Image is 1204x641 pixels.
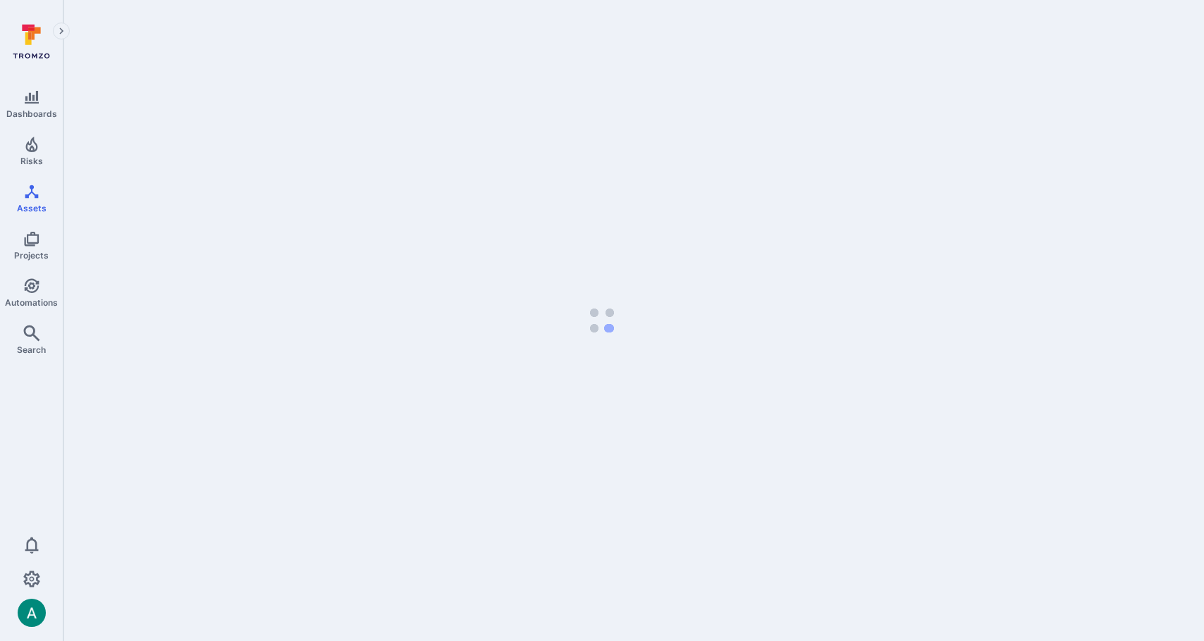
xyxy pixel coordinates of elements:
div: Arjan Dehar [18,599,46,627]
span: Assets [17,203,47,213]
img: ACg8ocLSa5mPYBaXNx3eFu_EmspyJX0laNWN7cXOFirfQ7srZveEpg=s96-c [18,599,46,627]
span: Automations [5,297,58,308]
span: Dashboards [6,108,57,119]
span: Risks [20,156,43,166]
span: Search [17,344,46,355]
button: Expand navigation menu [53,23,70,39]
i: Expand navigation menu [56,25,66,37]
span: Projects [14,250,49,261]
